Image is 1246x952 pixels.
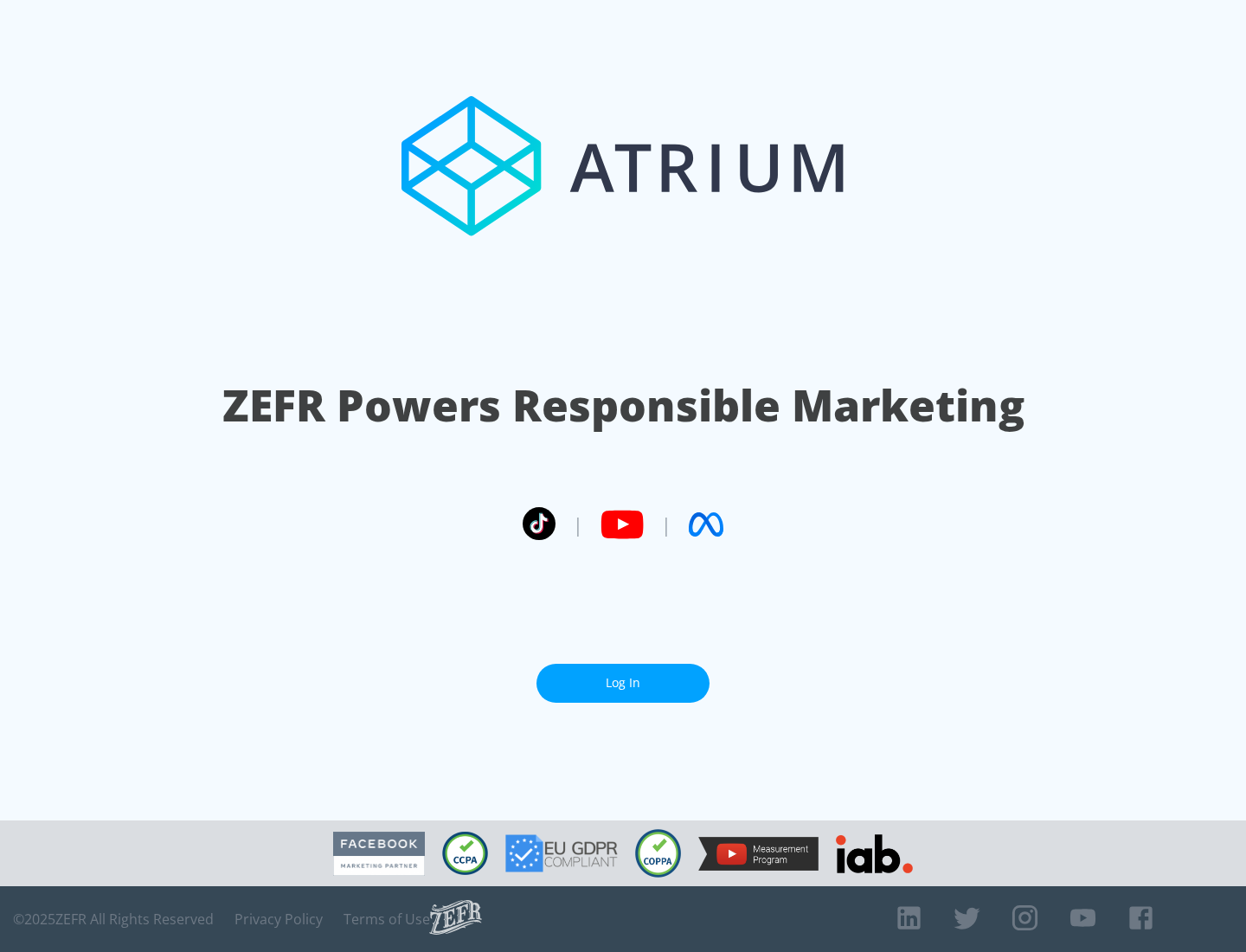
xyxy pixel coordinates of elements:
img: YouTube Measurement Program [698,837,819,871]
span: | [661,511,671,537]
img: GDPR Compliant [505,834,618,872]
a: Privacy Policy [234,910,323,928]
img: IAB [836,834,913,873]
span: | [573,511,583,537]
img: CCPA Compliant [442,832,488,875]
a: Log In [536,664,710,703]
h1: ZEFR Powers Responsible Marketing [222,376,1024,435]
img: COPPA Compliant [635,829,681,878]
img: Facebook Marketing Partner [333,832,425,876]
span: © 2025 ZEFR All Rights Reserved [13,910,214,928]
a: Terms of Use [344,910,430,928]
